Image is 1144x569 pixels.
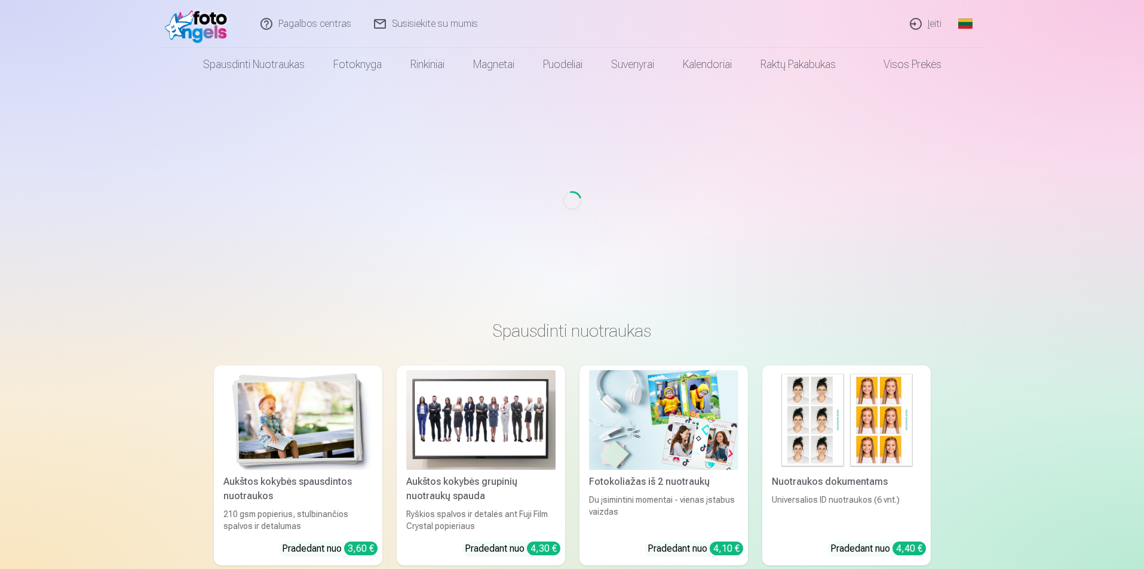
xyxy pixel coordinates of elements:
a: Nuotraukos dokumentamsNuotraukos dokumentamsUniversalios ID nuotraukos (6 vnt.)Pradedant nuo 4,40 € [762,365,931,565]
div: Pradedant nuo [648,542,743,556]
a: Puodeliai [529,48,597,81]
a: Kalendoriai [668,48,746,81]
a: Aukštos kokybės grupinių nuotraukų spaudaAukštos kokybės grupinių nuotraukų spaudaRyškios spalvos... [397,365,565,565]
div: Pradedant nuo [830,542,926,556]
div: Fotokoliažas iš 2 nuotraukų [584,475,743,489]
div: Ryškios spalvos ir detalės ant Fuji Film Crystal popieriaus [401,508,560,532]
div: 4,10 € [710,542,743,555]
img: /fa2 [165,5,234,43]
img: Fotokoliažas iš 2 nuotraukų [589,370,738,470]
a: Spausdinti nuotraukas [189,48,319,81]
div: 3,60 € [344,542,378,555]
h3: Spausdinti nuotraukas [223,320,921,342]
div: Pradedant nuo [465,542,560,556]
a: Fotoknyga [319,48,396,81]
div: Aukštos kokybės spausdintos nuotraukos [219,475,378,503]
a: Fotokoliažas iš 2 nuotraukųFotokoliažas iš 2 nuotraukųDu įsimintini momentai - vienas įstabus vai... [579,365,748,565]
div: Nuotraukos dokumentams [767,475,926,489]
a: Visos prekės [850,48,956,81]
img: Aukštos kokybės grupinių nuotraukų spauda [406,370,556,470]
div: Pradedant nuo [282,542,378,556]
a: Suvenyrai [597,48,668,81]
div: Du įsimintini momentai - vienas įstabus vaizdas [584,494,743,532]
a: Magnetai [459,48,529,81]
a: Raktų pakabukas [746,48,850,81]
div: Aukštos kokybės grupinių nuotraukų spauda [401,475,560,503]
div: 4,30 € [527,542,560,555]
a: Rinkiniai [396,48,459,81]
div: Universalios ID nuotraukos (6 vnt.) [767,494,926,532]
img: Aukštos kokybės spausdintos nuotraukos [223,370,373,470]
img: Nuotraukos dokumentams [772,370,921,470]
a: Aukštos kokybės spausdintos nuotraukos Aukštos kokybės spausdintos nuotraukos210 gsm popierius, s... [214,365,382,565]
div: 4,40 € [892,542,926,555]
div: 210 gsm popierius, stulbinančios spalvos ir detalumas [219,508,378,532]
